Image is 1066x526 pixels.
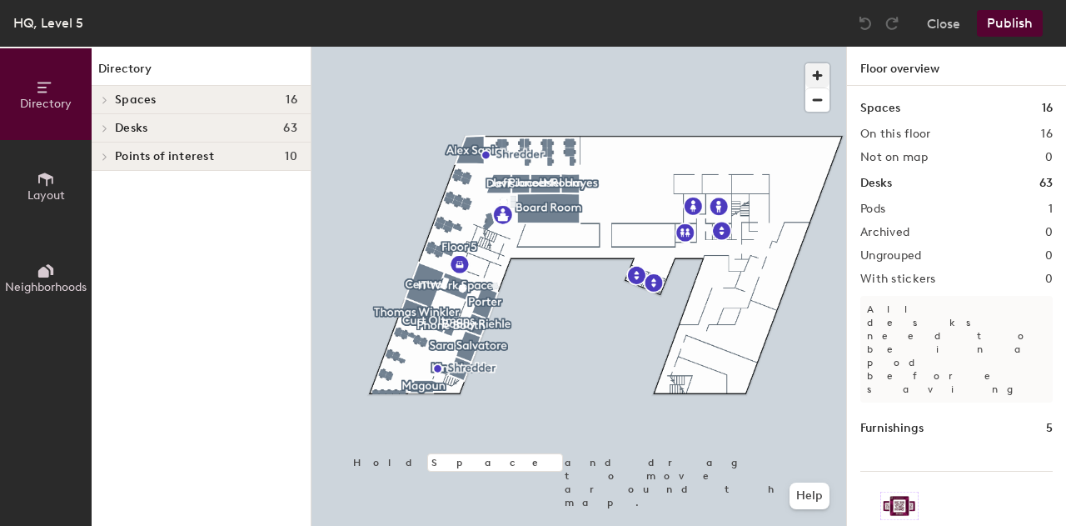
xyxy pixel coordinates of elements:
[860,174,892,193] h1: Desks
[1049,203,1053,216] h2: 1
[790,483,829,509] button: Help
[860,273,936,286] h2: With stickers
[860,128,931,141] h2: On this floor
[1042,99,1053,118] h1: 16
[115,122,147,135] span: Desks
[115,93,157,107] span: Spaces
[27,188,65,203] span: Layout
[1045,273,1053,286] h2: 0
[860,296,1053,403] p: All desks need to be in a pod before saving
[860,99,900,118] h1: Spaces
[857,15,874,32] img: Undo
[860,249,922,263] h2: Ungrouped
[13,13,83,33] div: HQ, Level 5
[5,280,87,294] span: Neighborhoods
[285,150,297,163] span: 10
[860,226,909,239] h2: Archived
[92,60,311,86] h1: Directory
[977,10,1043,37] button: Publish
[1046,419,1053,438] h1: 5
[1041,128,1053,141] h2: 16
[847,47,1066,86] h1: Floor overview
[283,122,297,135] span: 63
[1045,151,1053,164] h2: 0
[860,151,928,164] h2: Not on map
[880,492,919,520] img: Sticker logo
[927,10,960,37] button: Close
[115,150,214,163] span: Points of interest
[1045,226,1053,239] h2: 0
[286,93,297,107] span: 16
[20,97,72,111] span: Directory
[1045,249,1053,263] h2: 0
[860,419,924,438] h1: Furnishings
[884,15,900,32] img: Redo
[860,203,885,216] h2: Pods
[1039,174,1053,193] h1: 63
